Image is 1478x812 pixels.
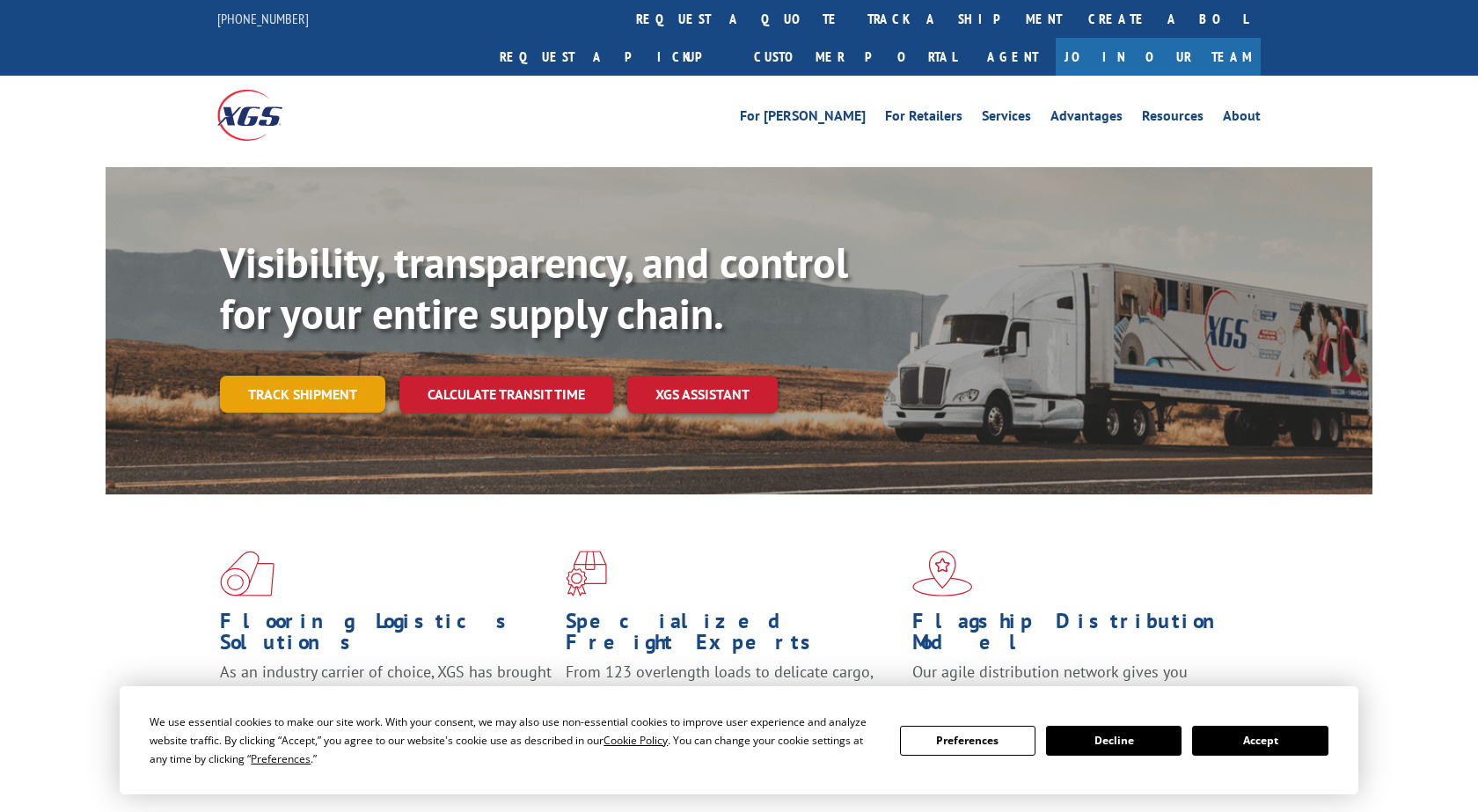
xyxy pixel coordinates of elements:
h1: Flooring Logistics Solutions [220,611,552,662]
b: Visibility, transparency, and control for your entire supply chain. [220,235,848,340]
a: About [1223,109,1261,128]
a: For [PERSON_NAME] [740,109,866,128]
span: Cookie Policy [604,733,668,748]
a: Calculate transit time [399,376,613,413]
span: Our agile distribution network gives you nationwide inventory management on demand. [912,662,1236,703]
img: xgs-icon-total-supply-chain-intelligence-red [220,551,274,596]
button: Preferences [900,726,1035,756]
a: Customer Portal [741,38,969,76]
a: Advantages [1050,109,1123,128]
a: Resources [1142,109,1204,128]
div: Cookie Consent Prompt [120,686,1358,794]
a: Agent [969,38,1056,76]
h1: Flagship Distribution Model [912,611,1245,662]
button: Decline [1046,726,1182,756]
a: Track shipment [220,376,385,413]
p: From 123 overlength loads to delicate cargo, our experienced staff knows the best way to move you... [566,662,898,740]
a: Request a pickup [487,38,741,76]
a: [PHONE_NUMBER] [217,10,309,27]
a: XGS ASSISTANT [627,376,778,413]
h1: Specialized Freight Experts [566,611,898,662]
button: Accept [1192,726,1328,756]
div: We use essential cookies to make our site work. With your consent, we may also use non-essential ... [150,713,878,768]
a: For Retailers [885,109,962,128]
img: xgs-icon-focused-on-flooring-red [566,551,607,596]
a: Services [982,109,1031,128]
a: Join Our Team [1056,38,1261,76]
img: xgs-icon-flagship-distribution-model-red [912,551,973,596]
span: Preferences [251,751,311,766]
span: As an industry carrier of choice, XGS has brought innovation and dedication to flooring logistics... [220,662,552,724]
